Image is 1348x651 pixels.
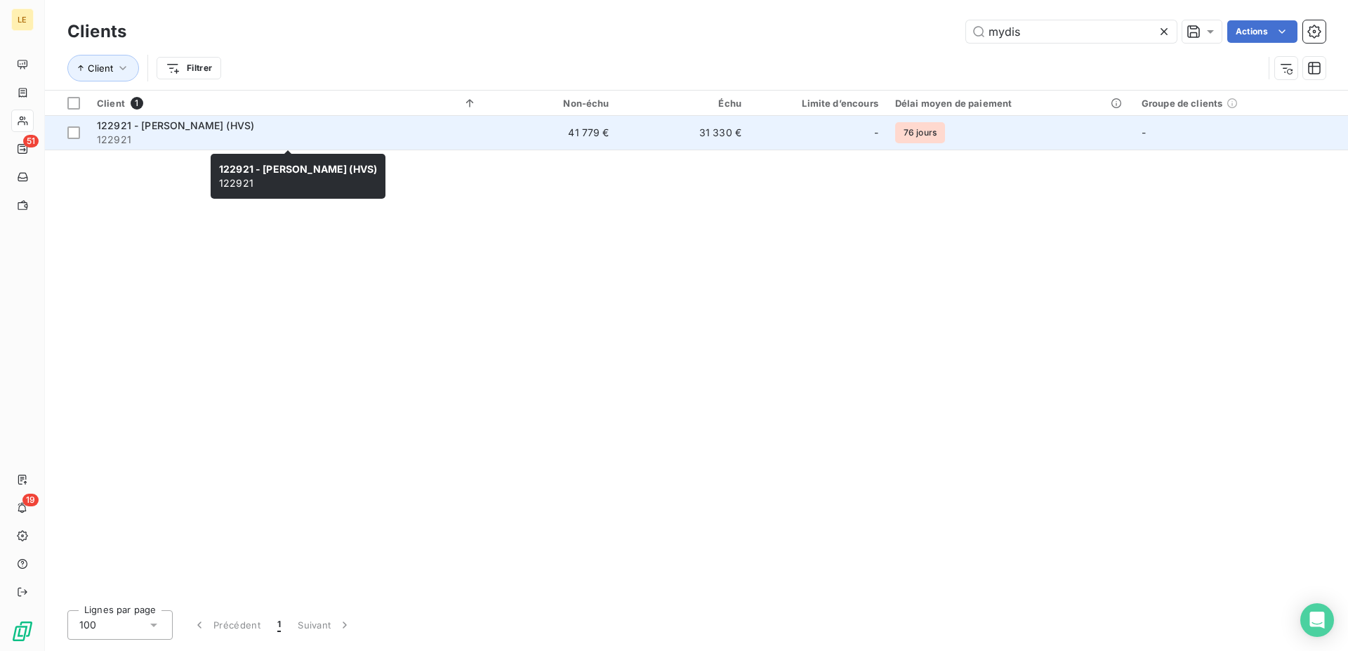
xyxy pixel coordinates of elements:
[219,163,377,175] span: 122921 - [PERSON_NAME] (HVS)
[11,8,34,31] div: LE
[626,98,741,109] div: Échu
[22,494,39,506] span: 19
[79,618,96,632] span: 100
[289,610,360,640] button: Suivant
[485,116,617,150] td: 41 779 €
[494,98,609,109] div: Non-échu
[97,98,125,109] span: Client
[966,20,1177,43] input: Rechercher
[97,133,477,147] span: 122921
[67,55,139,81] button: Client
[157,57,221,79] button: Filtrer
[97,119,254,131] span: 122921 - [PERSON_NAME] (HVS)
[1142,126,1146,138] span: -
[618,116,750,150] td: 31 330 €
[219,163,377,189] span: 122921
[184,610,269,640] button: Précédent
[1142,98,1223,109] span: Groupe de clients
[23,135,39,147] span: 51
[758,98,878,109] div: Limite d’encours
[67,19,126,44] h3: Clients
[277,618,281,632] span: 1
[1300,603,1334,637] div: Open Intercom Messenger
[874,126,878,140] span: -
[11,620,34,643] img: Logo LeanPay
[895,98,1125,109] div: Délai moyen de paiement
[895,122,945,143] span: 76 jours
[88,63,113,74] span: Client
[269,610,289,640] button: 1
[1227,20,1297,43] button: Actions
[131,97,143,110] span: 1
